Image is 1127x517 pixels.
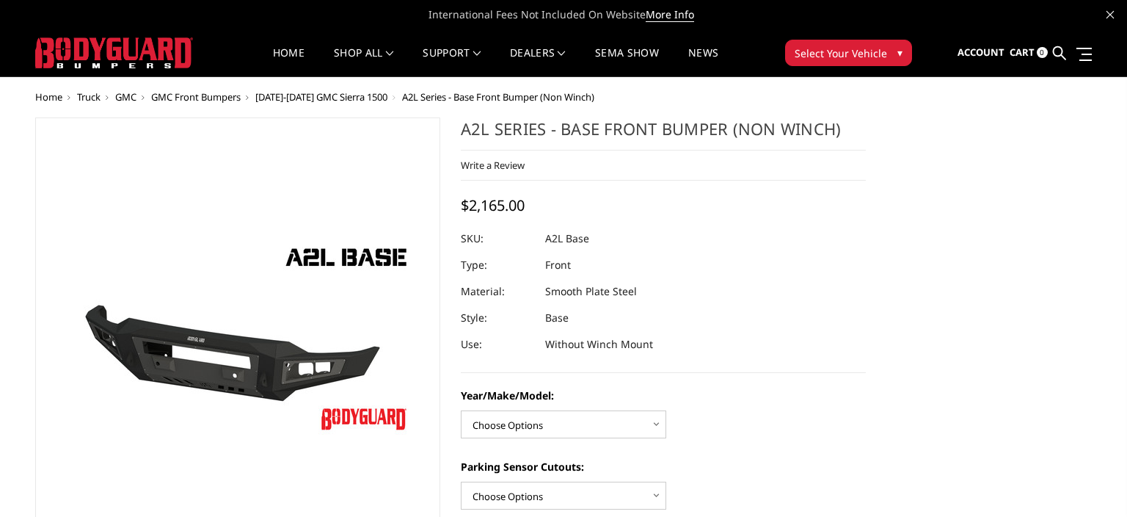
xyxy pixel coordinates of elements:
span: Cart [1010,46,1035,59]
span: $2,165.00 [461,195,525,215]
a: Truck [77,90,101,104]
a: Support [423,48,481,76]
h1: A2L Series - Base Front Bumper (Non Winch) [461,117,866,151]
dt: Style: [461,305,534,331]
a: SEMA Show [595,48,659,76]
dd: Front [545,252,571,278]
span: 0 [1037,47,1048,58]
a: Dealers [510,48,566,76]
dd: Base [545,305,569,331]
dt: Material: [461,278,534,305]
iframe: Chat Widget [1054,446,1127,517]
span: Select Your Vehicle [795,46,887,61]
dd: A2L Base [545,225,589,252]
dt: Type: [461,252,534,278]
a: Account [958,33,1004,73]
dt: Use: [461,331,534,358]
dt: SKU: [461,225,534,252]
a: [DATE]-[DATE] GMC Sierra 1500 [255,90,387,104]
dd: Without Winch Mount [545,331,653,358]
a: News [688,48,718,76]
span: ▾ [897,45,902,60]
a: More Info [646,7,694,22]
span: Account [958,46,1004,59]
a: Write a Review [461,159,525,172]
button: Select Your Vehicle [785,40,912,66]
dd: Smooth Plate Steel [545,278,637,305]
img: BODYGUARD BUMPERS [35,37,193,68]
a: shop all [334,48,393,76]
a: Cart 0 [1010,33,1048,73]
a: GMC Front Bumpers [151,90,241,104]
a: Home [273,48,304,76]
label: Year/Make/Model: [461,388,866,403]
label: Parking Sensor Cutouts: [461,459,866,474]
span: A2L Series - Base Front Bumper (Non Winch) [402,90,594,104]
a: Home [35,90,62,104]
a: GMC [115,90,136,104]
